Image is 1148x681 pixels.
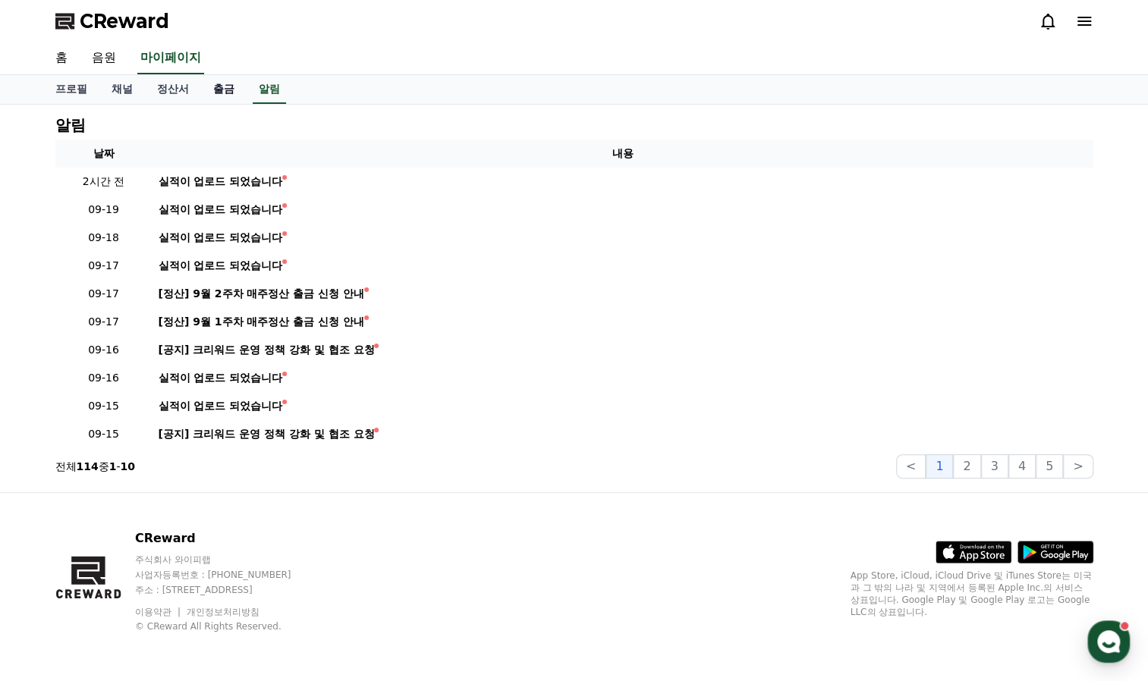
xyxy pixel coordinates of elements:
[159,258,283,274] div: 실적이 업로드 되었습니다
[187,607,259,617] a: 개인정보처리방침
[1063,454,1093,479] button: >
[159,230,283,246] div: 실적이 업로드 되었습니다
[225,504,262,516] span: Settings
[5,481,100,519] a: Home
[159,426,375,442] div: [공지] 크리워드 운영 정책 강화 및 협조 요청
[159,286,365,302] div: [정산] 9월 2주차 매주정산 출금 신청 안내
[55,9,169,33] a: CReward
[135,554,320,566] p: 주식회사 와이피랩
[61,426,146,442] p: 09-15
[135,584,320,596] p: 주소 : [STREET_ADDRESS]
[99,75,145,104] a: 채널
[126,504,171,516] span: Messages
[135,607,183,617] a: 이용약관
[109,460,117,472] strong: 1
[39,504,65,516] span: Home
[55,140,153,168] th: 날짜
[159,174,283,190] div: 실적이 업로드 되었습니다
[159,174,1087,190] a: 실적이 업로드 되었습니다
[159,286,1087,302] a: [정산] 9월 2주차 매주정산 출금 신청 안내
[159,342,1087,358] a: [공지] 크리워드 운영 정책 강화 및 협조 요청
[137,42,204,74] a: 마이페이지
[43,75,99,104] a: 프로필
[159,314,1087,330] a: [정산] 9월 1주차 매주정산 출금 신청 안내
[100,481,196,519] a: Messages
[55,117,86,133] h4: 알림
[61,370,146,386] p: 09-16
[80,9,169,33] span: CReward
[61,314,146,330] p: 09-17
[55,459,136,474] p: 전체 중 -
[896,454,926,479] button: <
[61,202,146,218] p: 09-19
[159,398,283,414] div: 실적이 업로드 되었습니다
[61,342,146,358] p: 09-16
[145,75,201,104] a: 정산서
[159,202,1087,218] a: 실적이 업로드 되었습니다
[135,569,320,581] p: 사업자등록번호 : [PHONE_NUMBER]
[61,258,146,274] p: 09-17
[61,286,146,302] p: 09-17
[253,75,286,104] a: 알림
[121,460,135,472] strong: 10
[77,460,99,472] strong: 114
[135,529,320,548] p: CReward
[159,258,1087,274] a: 실적이 업로드 되었습니다
[61,174,146,190] p: 2시간 전
[135,620,320,632] p: © CReward All Rights Reserved.
[159,202,283,218] div: 실적이 업로드 되었습니다
[953,454,980,479] button: 2
[981,454,1008,479] button: 3
[1008,454,1036,479] button: 4
[153,140,1093,168] th: 내용
[196,481,291,519] a: Settings
[201,75,247,104] a: 출금
[159,230,1087,246] a: 실적이 업로드 되었습니다
[851,570,1093,618] p: App Store, iCloud, iCloud Drive 및 iTunes Store는 미국과 그 밖의 나라 및 지역에서 등록된 Apple Inc.의 서비스 상표입니다. Goo...
[159,426,1087,442] a: [공지] 크리워드 운영 정책 강화 및 협조 요청
[159,370,283,386] div: 실적이 업로드 되었습니다
[61,230,146,246] p: 09-18
[159,314,365,330] div: [정산] 9월 1주차 매주정산 출금 신청 안내
[926,454,953,479] button: 1
[80,42,128,74] a: 음원
[159,342,375,358] div: [공지] 크리워드 운영 정책 강화 및 협조 요청
[1036,454,1063,479] button: 5
[61,398,146,414] p: 09-15
[43,42,80,74] a: 홈
[159,370,1087,386] a: 실적이 업로드 되었습니다
[159,398,1087,414] a: 실적이 업로드 되었습니다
